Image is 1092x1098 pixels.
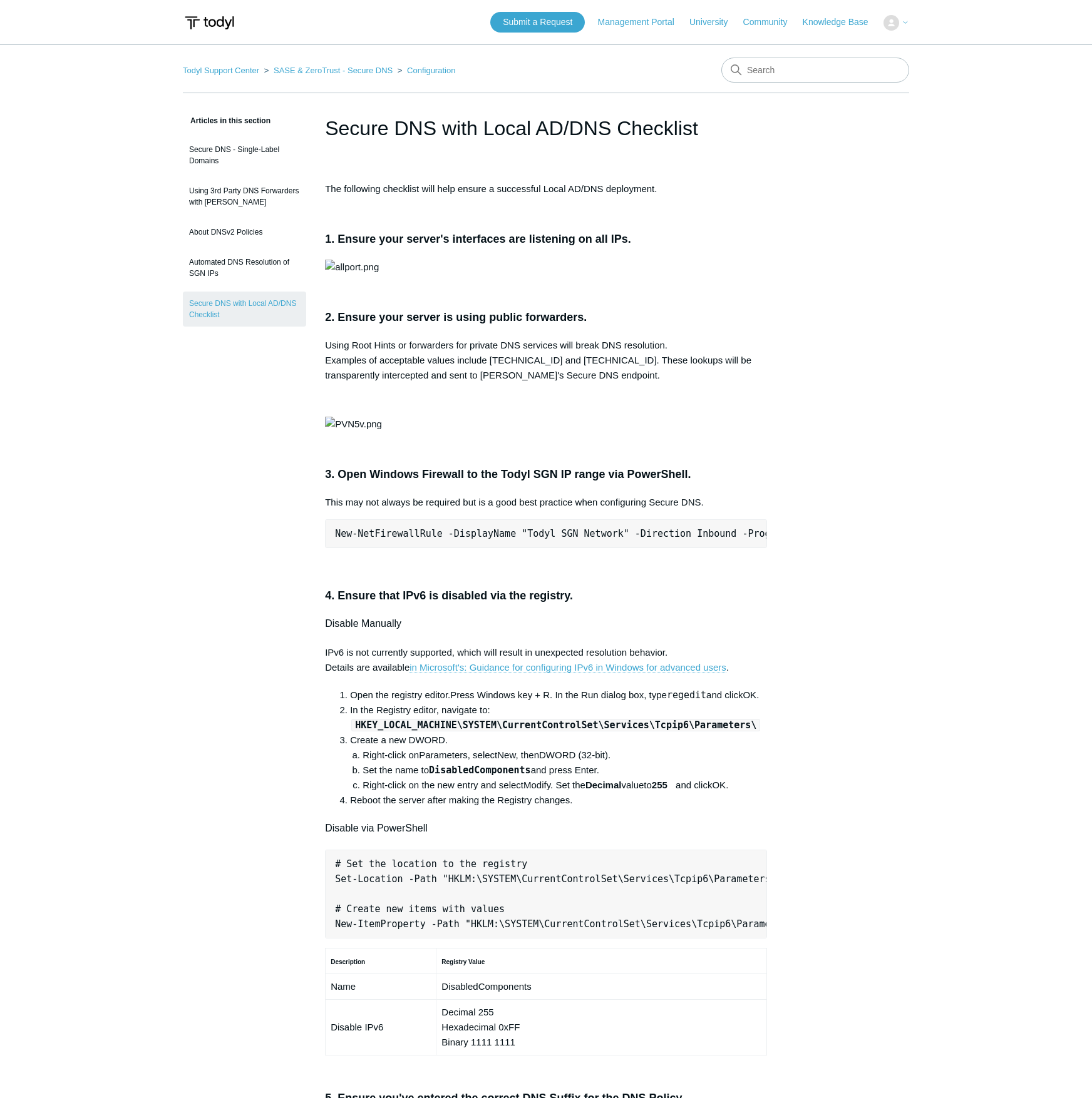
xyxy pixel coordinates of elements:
td: Name [326,974,436,1000]
span: OK [743,689,756,700]
h4: Disable Manually [325,616,767,632]
span: DWORD (32-bit) [539,750,608,760]
span: Open the registry editor. [350,689,450,700]
p: IPv6 is not currently supported, which will result in unexpected resolution behavior. Details are... [325,645,767,675]
span: Parameters [419,750,468,760]
code: HKEY_LOCAL_MACHINE\SYSTEM\CurrentControlSet\Services\Tcpip6\Parameters\ [351,719,760,731]
strong: Description [331,958,365,965]
input: Search [721,58,909,83]
a: Community [743,16,800,29]
td: Disable IPv6 [326,1000,436,1055]
strong: 255 [652,780,667,790]
kbd: DisabledComponents [429,765,531,776]
span: Right-click on the new entry and select . Set the to and click . [363,780,728,790]
span: Set the name to and press Enter. [363,765,599,775]
td: DisabledComponents [436,974,766,1000]
a: Secure DNS - Single-Label Domains [183,138,306,173]
a: Automated DNS Resolution of SGN IPs [183,250,306,285]
li: SASE & ZeroTrust - Secure DNS [262,66,395,75]
p: The following checklist will help ensure a successful Local AD/DNS deployment. [325,181,767,196]
h1: Secure DNS with Local AD/DNS Checklist [325,113,767,143]
p: Using Root Hints or forwarders for private DNS services will break DNS resolution. Examples of ac... [325,338,767,383]
h3: 4. Ensure that IPv6 is disabled via the registry. [325,587,767,605]
p: This may not always be required but is a good best practice when configuring Secure DNS. [325,495,767,510]
li: Press Windows key + R. In the Run dialog box, type and click . [350,688,767,703]
pre: # Set the location to the registry Set-Location -Path "HKLM:\SYSTEM\CurrentControlSet\Services\Tc... [325,850,767,938]
a: Configuration [407,66,455,75]
a: in Microsoft's: Guidance for configuring IPv6 in Windows for advanced users [409,662,726,673]
h3: 3. Open Windows Firewall to the Todyl SGN IP range via PowerShell. [325,465,767,484]
span: OK [712,780,726,790]
td: Decimal 255 Hexadecimal 0xFF Binary 1111 1111 [436,1000,766,1055]
a: Secure DNS with Local AD/DNS Checklist [183,292,306,327]
kbd: regedit [667,689,706,701]
img: Todyl Support Center Help Center home page [183,11,236,34]
span: value [621,780,644,790]
span: Reboot the server after making the Registry changes. [350,795,572,805]
a: Management Portal [598,16,687,29]
span: Articles in this section [183,116,270,125]
span: Create a new DWORD. [350,735,448,745]
img: PVN5v.png [325,417,382,432]
a: Knowledge Base [803,16,881,29]
a: About DNSv2 Policies [183,220,306,244]
a: Submit a Request [490,12,585,33]
strong: Decimal [585,780,622,790]
h4: Disable via PowerShell [325,820,767,836]
img: allport.png [325,260,379,275]
a: University [689,16,740,29]
li: Configuration [395,66,456,75]
strong: Registry Value [441,958,485,965]
h3: 2. Ensure your server is using public forwarders. [325,308,767,327]
a: Using 3rd Party DNS Forwarders with [PERSON_NAME] [183,179,306,214]
span: In the Registry editor, navigate to: [350,704,761,730]
a: SASE & ZeroTrust - Secure DNS [274,66,393,75]
span: Right-click on , select , then . [363,750,610,760]
h3: 1. Ensure your server's interfaces are listening on all IPs. [325,230,767,248]
li: Todyl Support Center [183,66,262,75]
span: New [497,750,515,760]
span: Modify [523,780,550,790]
pre: New-NetFirewallRule -DisplayName "Todyl SGN Network" -Direction Inbound -Program Any -LocalAddres... [325,519,767,548]
a: Todyl Support Center [183,66,259,75]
